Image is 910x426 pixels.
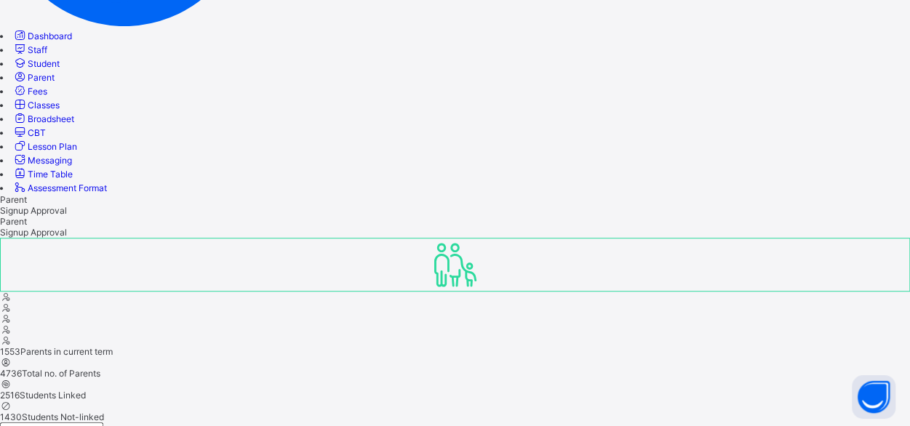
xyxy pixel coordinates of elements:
a: Fees [12,86,47,97]
span: Parents in current term [20,346,113,357]
span: Total no. of Parents [22,368,100,379]
span: Assessment Format [28,182,107,193]
span: Broadsheet [28,113,74,124]
a: Time Table [12,169,73,180]
a: Classes [12,100,60,110]
span: Student [28,58,60,69]
span: Students Not-linked [22,411,104,422]
a: CBT [12,127,46,138]
a: Lesson Plan [12,141,77,152]
span: Staff [28,44,47,55]
span: Students Linked [20,390,86,401]
a: Staff [12,44,47,55]
span: Parent [28,72,55,83]
span: Time Table [28,169,73,180]
a: Parent [12,72,55,83]
a: Broadsheet [12,113,74,124]
a: Assessment Format [12,182,107,193]
span: CBT [28,127,46,138]
span: Messaging [28,155,72,166]
span: Fees [28,86,47,97]
span: Classes [28,100,60,110]
span: Dashboard [28,31,72,41]
span: Lesson Plan [28,141,77,152]
a: Student [12,58,60,69]
a: Messaging [12,155,72,166]
a: Dashboard [12,31,72,41]
button: Open asap [852,375,895,419]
